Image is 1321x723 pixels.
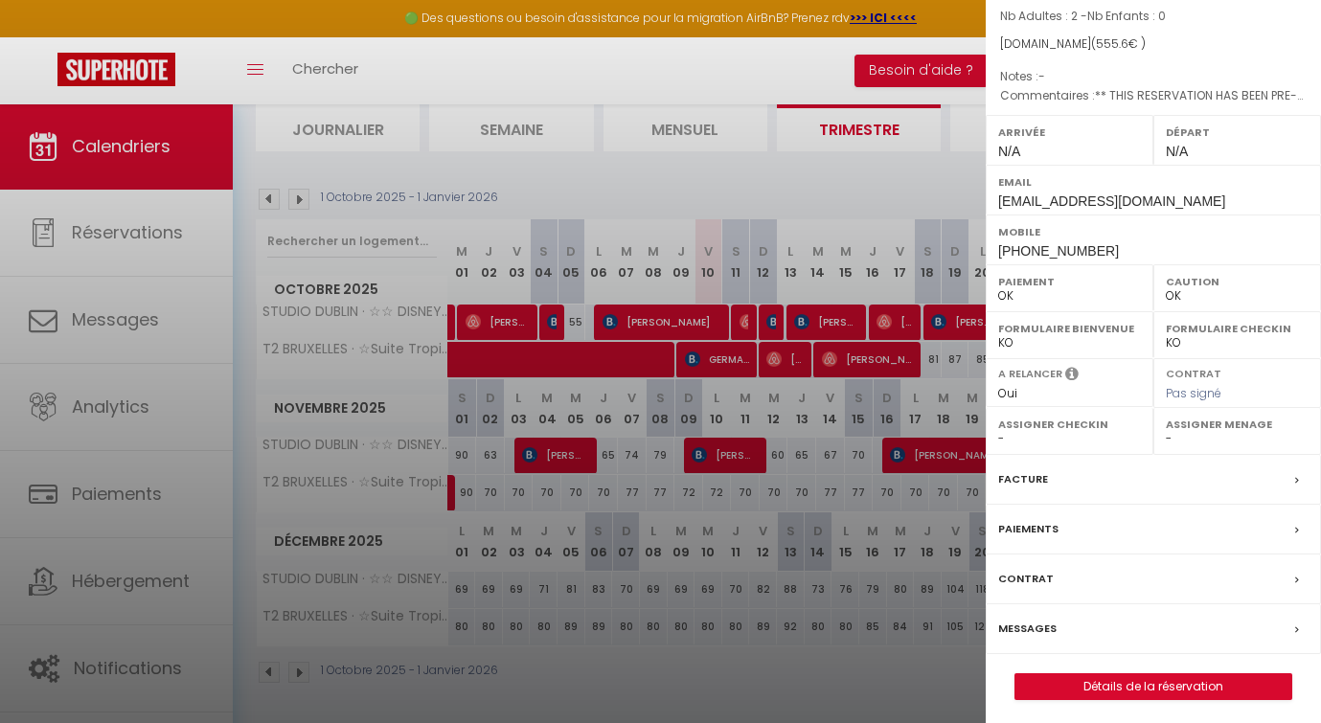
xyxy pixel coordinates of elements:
label: Facture [998,469,1048,489]
label: Caution [1166,272,1309,291]
label: Formulaire Bienvenue [998,319,1141,338]
span: N/A [1166,144,1188,159]
span: Nb Adultes : 2 - [1000,8,1166,24]
span: N/A [998,144,1020,159]
p: Commentaires : [1000,86,1307,105]
span: - [1038,68,1045,84]
button: Détails de la réservation [1014,673,1292,700]
label: A relancer [998,366,1062,382]
label: Arrivée [998,123,1141,142]
label: Assigner Checkin [998,415,1141,434]
label: Assigner Menage [1166,415,1309,434]
span: Nb Enfants : 0 [1087,8,1166,24]
div: [DOMAIN_NAME] [1000,35,1307,54]
label: Mobile [998,222,1309,241]
label: Contrat [998,569,1054,589]
span: Pas signé [1166,385,1221,401]
label: Messages [998,619,1057,639]
label: Email [998,172,1309,192]
label: Paiement [998,272,1141,291]
label: Contrat [1166,366,1221,378]
label: Départ [1166,123,1309,142]
span: 555.6 [1096,35,1128,52]
span: ( € ) [1091,35,1146,52]
span: [PHONE_NUMBER] [998,243,1119,259]
label: Formulaire Checkin [1166,319,1309,338]
p: Notes : [1000,67,1307,86]
a: Détails de la réservation [1015,674,1291,699]
label: Paiements [998,519,1059,539]
span: [EMAIL_ADDRESS][DOMAIN_NAME] [998,193,1225,209]
i: Sélectionner OUI si vous souhaiter envoyer les séquences de messages post-checkout [1065,366,1079,387]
